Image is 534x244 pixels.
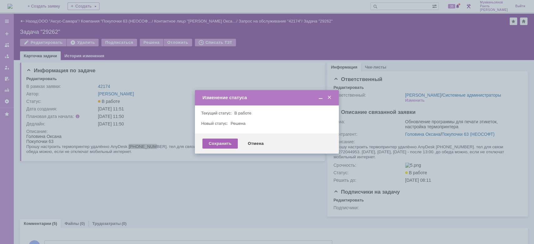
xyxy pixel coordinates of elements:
[234,111,251,115] span: В работе
[231,121,245,126] span: Решена
[201,121,228,126] label: Новый статус:
[201,111,231,115] label: Текущий статус:
[202,95,333,100] div: Изменение статуса
[326,95,333,100] span: Закрыть
[318,95,324,100] span: Свернуть (Ctrl + M)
